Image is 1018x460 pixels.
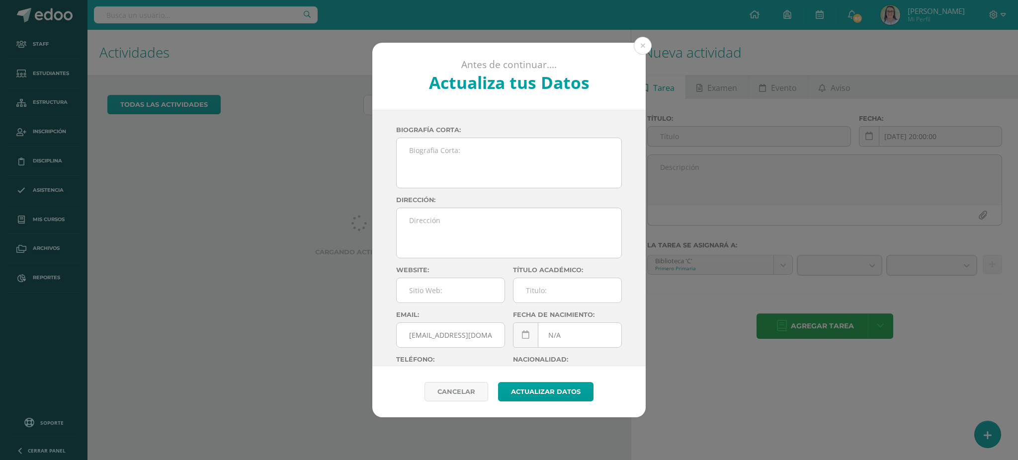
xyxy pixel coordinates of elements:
[396,196,622,204] label: Dirección:
[396,311,505,318] label: Email:
[498,382,594,401] button: Actualizar datos
[396,356,505,363] label: Teléfono:
[513,266,622,274] label: Título académico:
[396,126,622,134] label: Biografía corta:
[399,71,619,94] h2: Actualiza tus Datos
[513,356,622,363] label: Nacionalidad:
[397,323,505,347] input: Correo Electronico:
[513,323,621,347] input: Fecha de Nacimiento:
[424,382,488,401] a: Cancelar
[399,59,619,71] p: Antes de continuar....
[397,278,505,303] input: Sitio Web:
[396,266,505,274] label: Website:
[513,311,622,318] label: Fecha de nacimiento:
[513,278,621,303] input: Titulo:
